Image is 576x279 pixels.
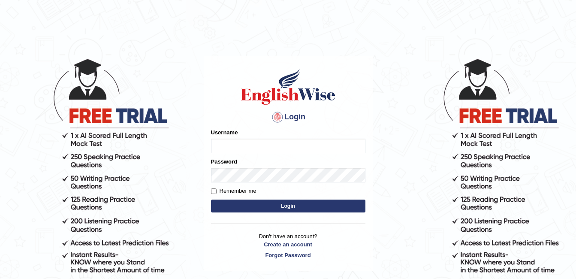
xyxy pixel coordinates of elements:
img: Logo of English Wise sign in for intelligent practice with AI [239,67,337,106]
input: Remember me [211,188,217,194]
label: Username [211,128,238,136]
h4: Login [211,110,365,124]
p: Don't have an account? [211,232,365,259]
button: Login [211,200,365,212]
label: Password [211,158,237,166]
a: Forgot Password [211,251,365,259]
label: Remember me [211,187,256,195]
a: Create an account [211,240,365,249]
